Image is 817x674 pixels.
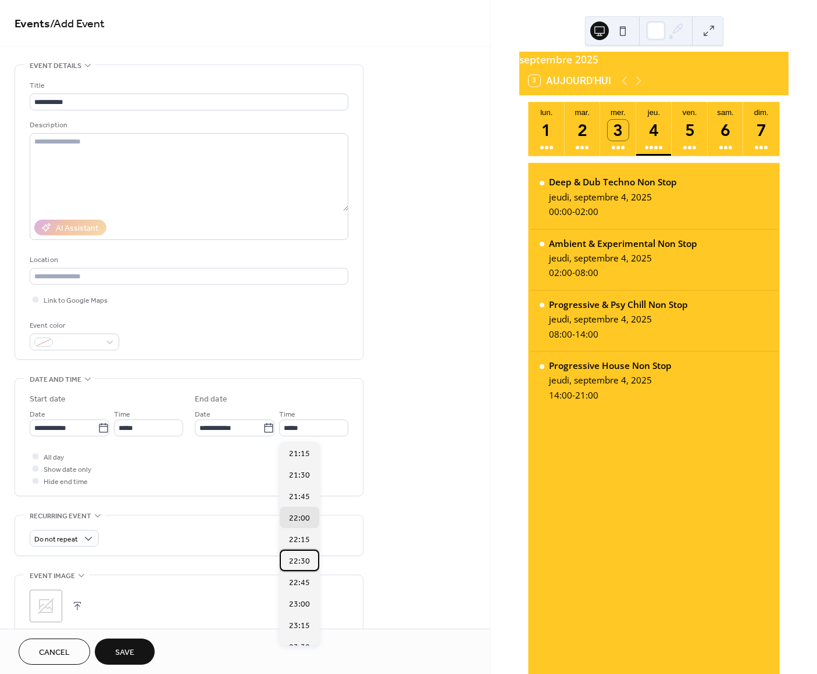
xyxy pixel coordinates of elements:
span: Time [114,408,130,421]
button: jeu.4 [636,102,672,156]
div: Progressive House Non Stop [549,360,672,372]
span: - [572,328,575,340]
span: 22:00 [289,512,310,525]
button: Save [95,639,155,665]
button: 3Aujourd'hui [525,72,615,89]
button: mar.2 [565,102,601,156]
div: Event color [30,320,117,332]
div: Location [30,254,346,266]
div: Progressive & Psy Chill Non Stop [549,299,688,311]
div: End date [195,393,227,406]
span: Date [30,408,45,421]
button: ven.5 [672,102,708,156]
div: septembre 2025 [519,52,789,67]
span: Save [115,647,134,659]
span: Event details [30,60,81,72]
span: Date and time [30,374,81,386]
span: 21:30 [289,469,310,482]
span: / Add Event [50,13,105,35]
span: 21:45 [289,491,310,503]
div: ; [30,590,62,622]
div: 6 [715,120,736,141]
div: jeudi, septembre 4, 2025 [549,191,677,203]
div: ven. [675,108,704,117]
div: Description [30,119,346,131]
span: 00:00 [549,206,572,218]
div: 3 [608,120,629,141]
div: 1 [536,120,557,141]
span: - [572,267,575,279]
button: sam.6 [708,102,744,156]
div: Title [30,80,346,92]
div: jeudi, septembre 4, 2025 [549,252,697,264]
span: Recurring event [30,510,91,522]
span: Event image [30,570,75,582]
span: - [572,389,575,401]
span: - [572,206,575,218]
button: lun.1 [529,102,565,156]
a: Events [15,13,50,35]
div: lun. [532,108,561,117]
button: Cancel [19,639,90,665]
div: sam. [711,108,740,117]
div: jeu. [640,108,669,117]
span: 22:15 [289,534,310,546]
div: jeudi, septembre 4, 2025 [549,313,688,325]
span: 22:45 [289,577,310,589]
span: 08:00 [575,267,598,279]
div: 4 [644,120,665,141]
div: 2 [572,120,593,141]
div: Start date [30,393,66,406]
div: mar. [568,108,597,117]
span: 14:00 [575,328,598,340]
span: Time [279,408,295,421]
span: 02:00 [549,267,572,279]
div: dim. [747,108,776,117]
span: 23:00 [289,598,310,611]
span: Cancel [39,647,70,659]
div: 7 [751,120,772,141]
div: mer. [604,108,633,117]
span: Link to Google Maps [44,295,108,307]
div: jeudi, septembre 4, 2025 [549,374,672,386]
span: Date [195,408,211,421]
span: 14:00 [549,389,572,401]
span: Show date only [44,464,91,476]
div: Deep & Dub Techno Non Stop [549,176,677,188]
div: Ambient & Experimental Non Stop [549,238,697,250]
span: 02:00 [575,206,598,218]
span: 23:15 [289,620,310,632]
span: 08:00 [549,328,572,340]
span: 21:15 [289,448,310,460]
span: Hide end time [44,476,88,488]
button: dim.7 [743,102,779,156]
div: 5 [679,120,700,141]
span: 22:30 [289,555,310,568]
span: 21:00 [575,389,598,401]
button: mer.3 [600,102,636,156]
span: All day [44,451,64,464]
span: Do not repeat [34,533,78,546]
span: 23:30 [289,641,310,654]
